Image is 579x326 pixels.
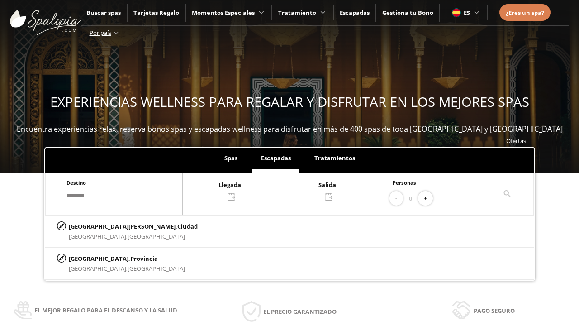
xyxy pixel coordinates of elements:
[382,9,433,17] a: Gestiona tu Bono
[130,254,158,263] span: Provincia
[389,191,403,206] button: -
[393,179,416,186] span: Personas
[261,154,291,162] span: Escapadas
[506,137,526,145] a: Ofertas
[133,9,179,17] a: Tarjetas Regalo
[409,193,412,203] span: 0
[506,9,544,17] span: ¿Eres un spa?
[69,232,128,240] span: [GEOGRAPHIC_DATA],
[128,232,185,240] span: [GEOGRAPHIC_DATA]
[66,179,86,186] span: Destino
[506,8,544,18] a: ¿Eres un spa?
[69,254,185,264] p: [GEOGRAPHIC_DATA],
[128,264,185,273] span: [GEOGRAPHIC_DATA]
[34,305,177,315] span: El mejor regalo para el descanso y la salud
[50,93,529,111] span: EXPERIENCIAS WELLNESS PARA REGALAR Y DISFRUTAR EN LOS MEJORES SPAS
[90,29,111,37] span: Por país
[474,306,515,316] span: Pago seguro
[263,307,337,316] span: El precio garantizado
[86,9,121,17] a: Buscar spas
[340,9,370,17] a: Escapadas
[10,1,81,35] img: ImgLogoSpalopia.BvClDcEz.svg
[314,154,355,162] span: Tratamientos
[418,191,433,206] button: +
[17,124,563,134] span: Encuentra experiencias relax, reserva bonos spas y escapadas wellness para disfrutar en más de 40...
[224,154,237,162] span: Spas
[69,221,198,231] p: [GEOGRAPHIC_DATA][PERSON_NAME],
[177,222,198,230] span: Ciudad
[69,264,128,273] span: [GEOGRAPHIC_DATA],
